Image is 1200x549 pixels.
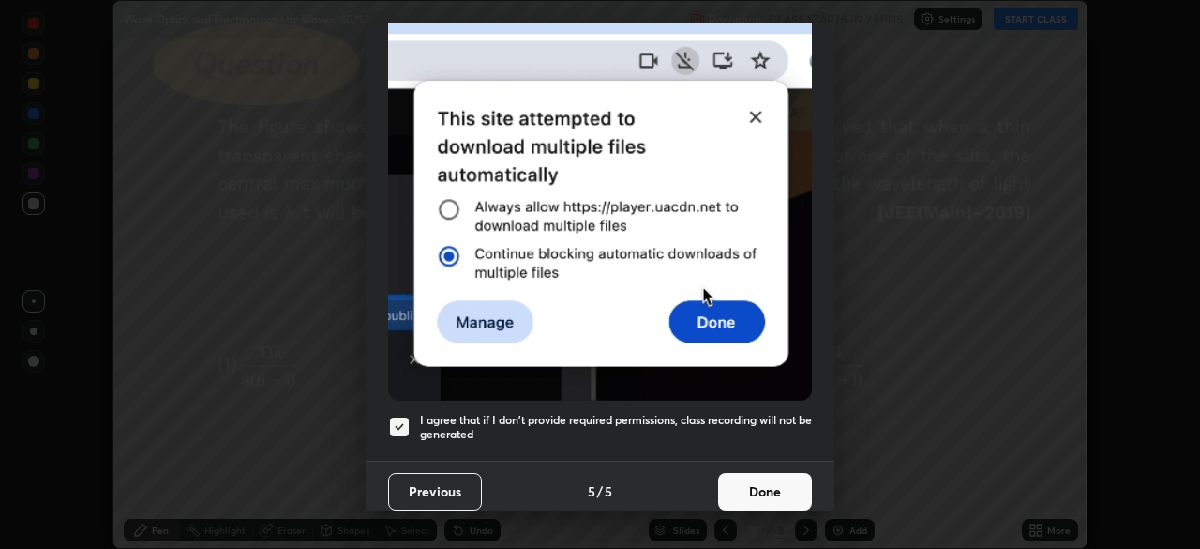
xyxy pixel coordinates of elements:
[420,413,812,442] h5: I agree that if I don't provide required permissions, class recording will not be generated
[605,481,612,501] h4: 5
[588,481,595,501] h4: 5
[597,481,603,501] h4: /
[388,473,482,511] button: Previous
[718,473,812,511] button: Done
